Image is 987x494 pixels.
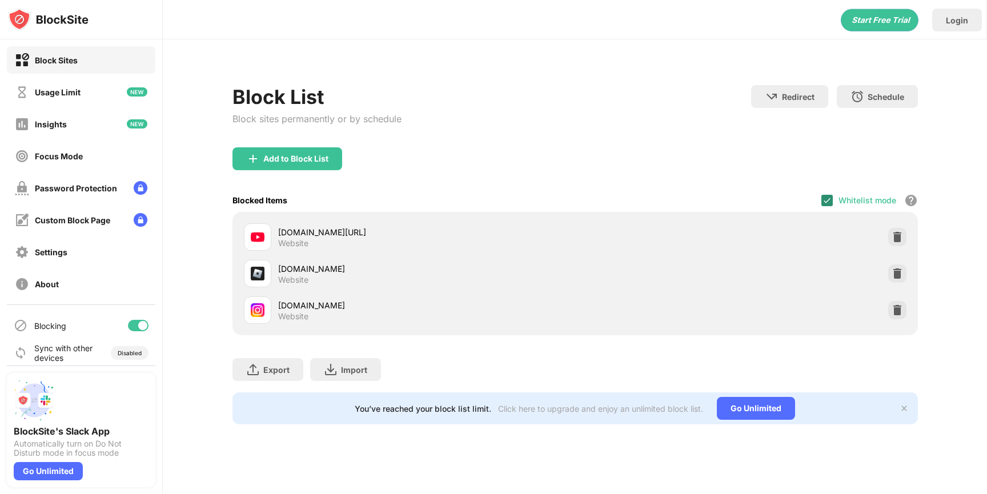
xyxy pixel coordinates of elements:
[35,247,67,257] div: Settings
[263,365,290,375] div: Export
[232,85,402,109] div: Block List
[278,275,308,285] div: Website
[14,425,149,437] div: BlockSite's Slack App
[355,404,491,413] div: You’ve reached your block list limit.
[15,181,29,195] img: password-protection-off.svg
[251,267,264,280] img: favicons
[134,213,147,227] img: lock-menu.svg
[35,87,81,97] div: Usage Limit
[14,462,83,480] div: Go Unlimited
[15,245,29,259] img: settings-off.svg
[35,279,59,289] div: About
[278,311,308,322] div: Website
[14,346,27,360] img: sync-icon.svg
[251,303,264,317] img: favicons
[118,350,142,356] div: Disabled
[15,277,29,291] img: about-off.svg
[14,380,55,421] img: push-slack.svg
[8,8,89,31] img: logo-blocksite.svg
[278,226,575,238] div: [DOMAIN_NAME][URL]
[822,196,832,205] img: check.svg
[14,439,149,457] div: Automatically turn on Do Not Disturb mode in focus mode
[127,119,147,128] img: new-icon.svg
[14,319,27,332] img: blocking-icon.svg
[868,92,904,102] div: Schedule
[263,154,328,163] div: Add to Block List
[717,397,795,420] div: Go Unlimited
[35,215,110,225] div: Custom Block Page
[35,183,117,193] div: Password Protection
[34,343,93,363] div: Sync with other devices
[782,92,815,102] div: Redirect
[35,119,67,129] div: Insights
[127,87,147,97] img: new-icon.svg
[15,117,29,131] img: insights-off.svg
[15,213,29,227] img: customize-block-page-off.svg
[946,15,968,25] div: Login
[232,113,402,124] div: Block sites permanently or by schedule
[34,321,66,331] div: Blocking
[278,238,308,248] div: Website
[251,230,264,244] img: favicons
[134,181,147,195] img: lock-menu.svg
[841,9,918,31] div: animation
[900,404,909,413] img: x-button.svg
[35,55,78,65] div: Block Sites
[278,299,575,311] div: [DOMAIN_NAME]
[838,195,896,205] div: Whitelist mode
[278,263,575,275] div: [DOMAIN_NAME]
[15,85,29,99] img: time-usage-off.svg
[15,149,29,163] img: focus-off.svg
[15,53,29,67] img: block-on.svg
[232,195,287,205] div: Blocked Items
[498,404,703,413] div: Click here to upgrade and enjoy an unlimited block list.
[341,365,367,375] div: Import
[35,151,83,161] div: Focus Mode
